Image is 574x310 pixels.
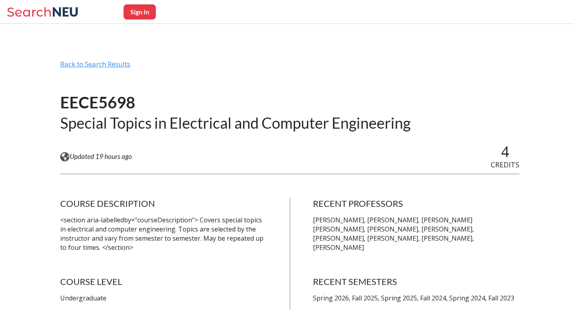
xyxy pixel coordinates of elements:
h1: EECE5698 [60,92,411,113]
h4: COURSE DESCRIPTION [60,198,267,209]
div: Back to Search Results [60,60,519,75]
button: Sign In [124,4,156,20]
span: Updated 19 hours ago [70,152,132,161]
h2: Special Topics in Electrical and Computer Engineering [60,113,411,133]
p: Undergraduate [60,294,267,303]
span: CREDITS [491,160,519,169]
h4: RECENT SEMESTERS [313,276,519,287]
h4: COURSE LEVEL [60,276,267,287]
p: [PERSON_NAME], [PERSON_NAME], [PERSON_NAME] [PERSON_NAME], [PERSON_NAME], [PERSON_NAME], [PERSON_... [313,216,519,252]
span: 4 [501,142,509,161]
p: <section aria-labelledby="courseDescription"> Covers special topics in electrical and computer en... [60,216,267,252]
h4: RECENT PROFESSORS [313,198,519,209]
p: Spring 2026, Fall 2025, Spring 2025, Fall 2024, Spring 2024, Fall 2023 [313,294,519,303]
